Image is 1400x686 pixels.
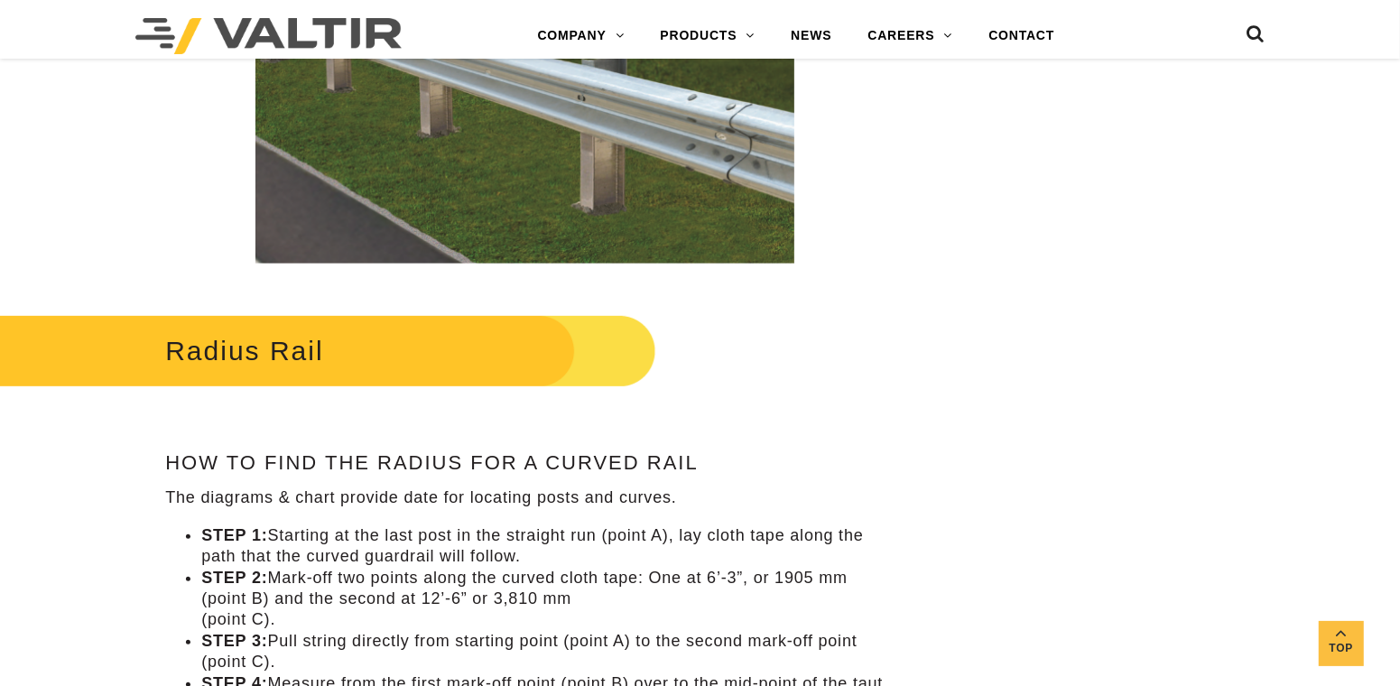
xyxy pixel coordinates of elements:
[1319,639,1364,660] span: Top
[970,18,1072,54] a: CONTACT
[201,525,885,568] li: Starting at the last post in the straight run (point A), lay cloth tape along the path that the c...
[773,18,849,54] a: NEWS
[520,18,643,54] a: COMPANY
[642,18,773,54] a: PRODUCTS
[165,487,885,508] p: The diagrams & chart provide date for locating posts and curves.
[201,632,267,650] strong: STEP 3:
[201,569,267,587] strong: STEP 2:
[135,18,402,54] img: Valtir
[165,452,885,474] h4: How To Find The Radius For A Curved Rail
[201,526,267,544] strong: STEP 1:
[1319,621,1364,666] a: Top
[201,568,885,631] li: Mark-off two points along the curved cloth tape: One at 6’-3”, or 1905 mm (point B) and the secon...
[849,18,970,54] a: CAREERS
[201,631,885,673] li: Pull string directly from starting point (point A) to the second mark-off point (point C).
